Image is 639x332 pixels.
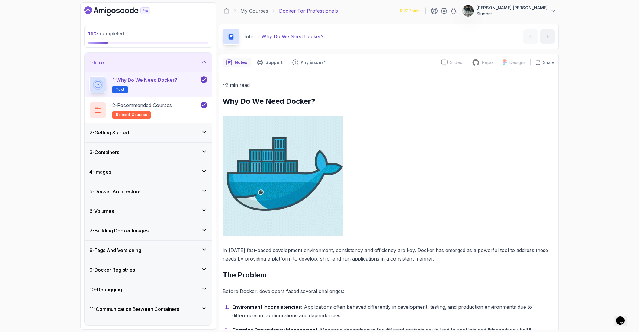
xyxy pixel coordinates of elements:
[116,112,147,117] span: related-courses
[89,286,122,293] h3: 10 - Debugging
[301,59,326,65] p: Any issues?
[85,299,212,319] button: 11-Communication Between Containers
[477,5,548,11] p: [PERSON_NAME] [PERSON_NAME]
[223,96,555,106] h2: Why Do We Need Docker?
[244,33,255,40] p: Intro
[450,59,462,65] p: Slides
[112,76,177,84] p: 1 - Why Do We Need Docker?
[543,59,555,65] p: Share
[89,227,149,234] h3: 7 - Building Docker Images
[85,143,212,162] button: 3-Containers
[85,162,212,182] button: 4-Images
[89,247,141,254] h3: 8 - Tags And Versioning
[223,58,251,67] button: notes button
[240,7,268,14] a: My Courses
[89,129,129,136] h3: 2 - Getting Started
[85,241,212,260] button: 8-Tags And Versioning
[462,5,556,17] button: user profile image[PERSON_NAME] [PERSON_NAME]Student
[85,201,212,221] button: 6-Volumes
[89,207,114,215] h3: 6 - Volumes
[289,58,330,67] button: Feedback button
[477,11,548,17] p: Student
[89,168,111,175] h3: 4 - Images
[235,59,247,65] p: Notes
[223,8,230,14] a: Dashboard
[88,30,99,36] span: 16 %
[89,266,135,274] h3: 9 - Docker Registries
[89,76,207,93] button: 1-Why Do We Need Docker?Text
[116,87,124,92] span: Text
[85,182,212,201] button: 5-Docker Architecture
[85,280,212,299] button: 10-Debugging
[89,102,207,119] button: 2-Recommended Coursesrelated-courses
[462,5,474,17] img: user profile image
[89,149,119,156] h3: 3 - Containers
[89,305,179,313] h3: 11 - Communication Between Containers
[89,188,141,195] h3: 5 - Docker Architecture
[223,246,555,263] p: In [DATE] fast-paced development environment, consistency and efficiency are key. Docker has emer...
[614,308,633,326] iframe: chat widget
[112,102,172,109] p: 2 - Recommended Courses
[265,59,283,65] p: Support
[223,81,555,89] p: ~2 min read
[223,270,555,280] h2: The Problem
[232,303,555,320] p: : Applications often behaved differently in development, testing, and production environments due...
[89,59,104,66] h3: 1 - Intro
[88,30,124,36] span: completed
[232,304,301,310] strong: Environment Inconsistencies
[85,221,212,240] button: 7-Building Docker Images
[540,29,555,44] button: next content
[530,59,555,65] button: Share
[223,116,343,236] img: Docker logo
[279,7,338,14] p: Docker For Professionals
[84,6,164,16] a: Dashboard
[400,8,421,14] p: 1320 Points
[85,53,212,72] button: 1-Intro
[262,33,324,40] p: Why Do We Need Docker?
[509,59,525,65] p: Designs
[85,123,212,142] button: 2-Getting Started
[85,260,212,280] button: 9-Docker Registries
[253,58,286,67] button: Support button
[223,287,555,296] p: Before Docker, developers faced several challenges:
[482,59,493,65] p: Repo
[523,29,538,44] button: previous content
